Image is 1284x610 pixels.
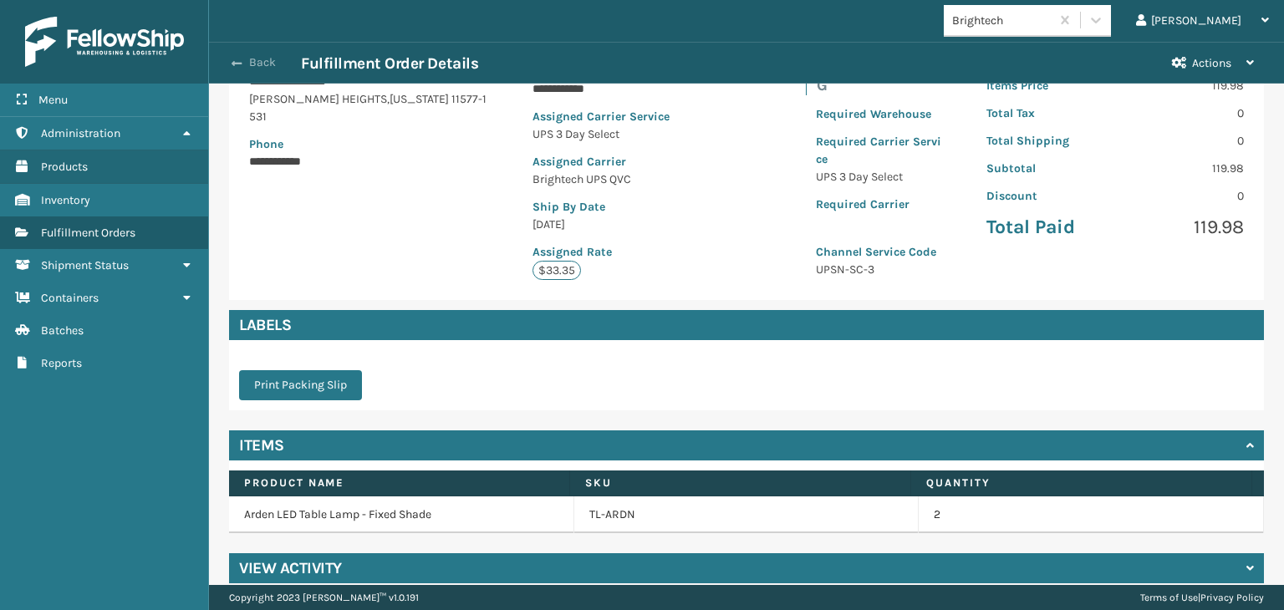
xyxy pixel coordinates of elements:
[1125,132,1244,150] p: 0
[532,243,776,261] p: Assigned Rate
[532,198,776,216] p: Ship By Date
[41,160,88,174] span: Products
[41,226,135,240] span: Fulfillment Orders
[1125,104,1244,122] p: 0
[38,93,68,107] span: Menu
[301,53,478,74] h3: Fulfillment Order Details
[41,356,82,370] span: Reports
[585,475,895,491] label: SKU
[926,475,1236,491] label: Quantity
[816,261,946,278] p: UPSN-SC-3
[532,108,776,125] p: Assigned Carrier Service
[986,187,1105,205] p: Discount
[224,55,301,70] button: Back
[239,435,284,455] h4: Items
[1200,592,1264,603] a: Privacy Policy
[816,196,946,213] p: Required Carrier
[986,215,1105,240] p: Total Paid
[986,132,1105,150] p: Total Shipping
[1125,215,1244,240] p: 119.98
[986,77,1105,94] p: Items Price
[532,261,581,280] p: $33.35
[589,506,635,523] a: TL-ARDN
[986,104,1105,122] p: Total Tax
[229,310,1264,340] h4: Labels
[244,475,554,491] label: Product Name
[41,258,129,272] span: Shipment Status
[25,17,184,67] img: logo
[41,291,99,305] span: Containers
[532,216,776,233] p: [DATE]
[532,170,776,188] p: Brightech UPS QVC
[1125,160,1244,177] p: 119.98
[816,105,946,123] p: Required Warehouse
[229,585,419,610] p: Copyright 2023 [PERSON_NAME]™ v 1.0.191
[1125,187,1244,205] p: 0
[952,12,1052,29] div: Brightech
[239,370,362,400] button: Print Packing Slip
[239,558,342,578] h4: View Activity
[229,496,574,533] td: Arden LED Table Lamp - Fixed Shade
[986,160,1105,177] p: Subtotal
[41,193,90,207] span: Inventory
[1140,592,1198,603] a: Terms of Use
[41,126,120,140] span: Administration
[1125,77,1244,94] p: 119.98
[1140,585,1264,610] div: |
[390,92,449,106] span: [US_STATE]
[249,92,387,106] span: [PERSON_NAME] HEIGHTS
[249,135,492,153] p: Phone
[387,92,390,106] span: ,
[816,133,946,168] p: Required Carrier Service
[41,323,84,338] span: Batches
[532,153,776,170] p: Assigned Carrier
[816,168,946,186] p: UPS 3 Day Select
[1157,43,1269,84] button: Actions
[919,496,1264,533] td: 2
[532,125,776,143] p: UPS 3 Day Select
[1192,56,1231,70] span: Actions
[816,243,946,261] p: Channel Service Code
